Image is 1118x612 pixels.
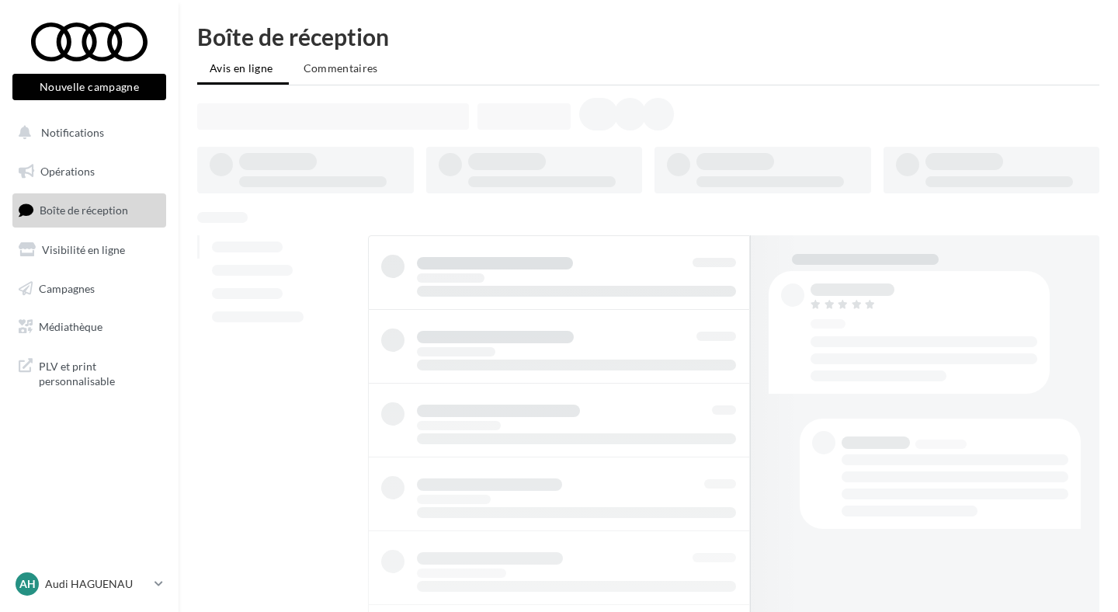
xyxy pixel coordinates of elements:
a: Opérations [9,155,169,188]
button: Notifications [9,116,163,149]
span: Notifications [41,126,104,139]
div: Boîte de réception [197,25,1099,48]
a: PLV et print personnalisable [9,349,169,395]
a: Campagnes [9,273,169,305]
span: Campagnes [39,281,95,294]
span: PLV et print personnalisable [39,356,160,389]
a: Boîte de réception [9,193,169,227]
span: Commentaires [304,61,378,75]
span: AH [19,576,36,592]
a: Visibilité en ligne [9,234,169,266]
span: Boîte de réception [40,203,128,217]
span: Opérations [40,165,95,178]
span: Médiathèque [39,320,102,333]
p: Audi HAGUENAU [45,576,148,592]
a: Médiathèque [9,311,169,343]
button: Nouvelle campagne [12,74,166,100]
span: Visibilité en ligne [42,243,125,256]
a: AH Audi HAGUENAU [12,569,166,599]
